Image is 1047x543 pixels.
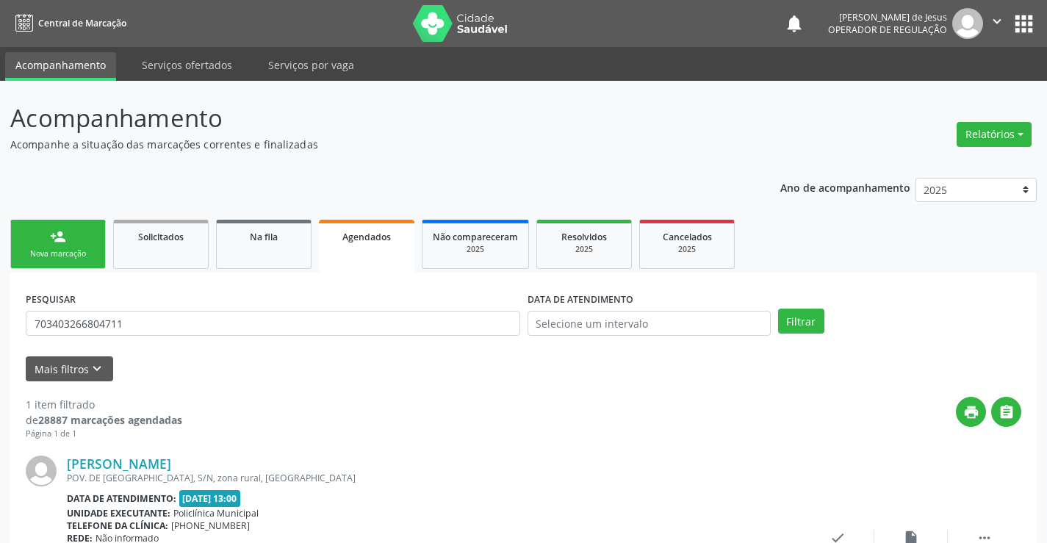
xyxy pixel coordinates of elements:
[179,490,241,507] span: [DATE] 13:00
[67,492,176,505] b: Data de atendimento:
[5,52,116,81] a: Acompanhamento
[26,397,182,412] div: 1 item filtrado
[10,11,126,35] a: Central de Marcação
[983,8,1011,39] button: 
[258,52,364,78] a: Serviços por vaga
[784,13,805,34] button: notifications
[342,231,391,243] span: Agendados
[26,356,113,382] button: Mais filtroskeyboard_arrow_down
[89,361,105,377] i: keyboard_arrow_down
[21,248,95,259] div: Nova marcação
[963,404,979,420] i: print
[528,311,771,336] input: Selecione um intervalo
[433,244,518,255] div: 2025
[26,428,182,440] div: Página 1 de 1
[989,13,1005,29] i: 
[956,397,986,427] button: print
[26,456,57,486] img: img
[528,288,633,311] label: DATA DE ATENDIMENTO
[67,472,801,484] div: POV. DE [GEOGRAPHIC_DATA], S/N, zona rural, [GEOGRAPHIC_DATA]
[999,404,1015,420] i: 
[1011,11,1037,37] button: apps
[26,412,182,428] div: de
[26,288,76,311] label: PESQUISAR
[828,24,947,36] span: Operador de regulação
[780,178,910,196] p: Ano de acompanhamento
[67,519,168,532] b: Telefone da clínica:
[957,122,1032,147] button: Relatórios
[132,52,242,78] a: Serviços ofertados
[828,11,947,24] div: [PERSON_NAME] de Jesus
[433,231,518,243] span: Não compareceram
[38,17,126,29] span: Central de Marcação
[67,507,170,519] b: Unidade executante:
[171,519,250,532] span: [PHONE_NUMBER]
[663,231,712,243] span: Cancelados
[173,507,259,519] span: Policlínica Municipal
[778,309,824,334] button: Filtrar
[67,456,171,472] a: [PERSON_NAME]
[38,413,182,427] strong: 28887 marcações agendadas
[561,231,607,243] span: Resolvidos
[991,397,1021,427] button: 
[26,311,520,336] input: Nome, CNS
[138,231,184,243] span: Solicitados
[250,231,278,243] span: Na fila
[10,137,729,152] p: Acompanhe a situação das marcações correntes e finalizadas
[952,8,983,39] img: img
[650,244,724,255] div: 2025
[547,244,621,255] div: 2025
[10,100,729,137] p: Acompanhamento
[50,229,66,245] div: person_add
